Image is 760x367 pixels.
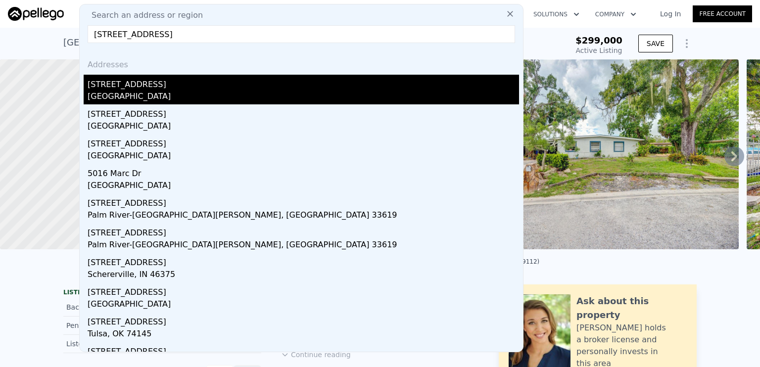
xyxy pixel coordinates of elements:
[576,46,622,54] span: Active Listing
[88,134,519,150] div: [STREET_ADDRESS]
[88,75,519,91] div: [STREET_ADDRESS]
[693,5,752,22] a: Free Account
[281,350,351,360] button: Continue reading
[88,223,519,239] div: [STREET_ADDRESS]
[587,5,644,23] button: Company
[453,59,738,249] img: Sale: 167510742 Parcel: 49350811
[66,339,154,349] div: Listed
[66,321,154,330] div: Pending
[88,253,519,269] div: [STREET_ADDRESS]
[88,150,519,164] div: [GEOGRAPHIC_DATA]
[88,312,519,328] div: [STREET_ADDRESS]
[677,34,697,53] button: Show Options
[88,209,519,223] div: Palm River-[GEOGRAPHIC_DATA][PERSON_NAME], [GEOGRAPHIC_DATA] 33619
[88,164,519,180] div: 5016 Marc Dr
[88,269,519,282] div: Schererville, IN 46375
[88,239,519,253] div: Palm River-[GEOGRAPHIC_DATA][PERSON_NAME], [GEOGRAPHIC_DATA] 33619
[84,51,519,75] div: Addresses
[88,91,519,104] div: [GEOGRAPHIC_DATA]
[88,120,519,134] div: [GEOGRAPHIC_DATA]
[525,5,587,23] button: Solutions
[88,193,519,209] div: [STREET_ADDRESS]
[63,288,261,298] div: LISTING & SALE HISTORY
[88,342,519,358] div: [STREET_ADDRESS]
[88,298,519,312] div: [GEOGRAPHIC_DATA]
[63,36,350,49] div: [GEOGRAPHIC_DATA][PERSON_NAME] , Temple Terrace , FL 33617
[648,9,693,19] a: Log In
[88,282,519,298] div: [STREET_ADDRESS]
[84,9,203,21] span: Search an address or region
[575,35,622,46] span: $299,000
[8,7,64,21] img: Pellego
[638,35,673,52] button: SAVE
[88,180,519,193] div: [GEOGRAPHIC_DATA]
[66,302,154,312] div: Back On Market
[88,328,519,342] div: Tulsa, OK 74145
[576,294,687,322] div: Ask about this property
[88,104,519,120] div: [STREET_ADDRESS]
[88,25,515,43] input: Enter an address, city, region, neighborhood or zip code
